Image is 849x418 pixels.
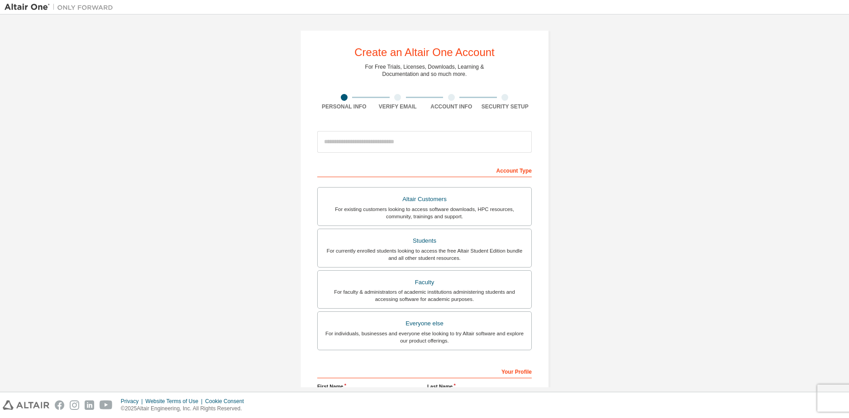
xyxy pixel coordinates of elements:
[121,398,145,405] div: Privacy
[3,400,49,410] img: altair_logo.svg
[323,330,526,344] div: For individuals, businesses and everyone else looking to try Altair software and explore our prod...
[317,103,371,110] div: Personal Info
[323,247,526,262] div: For currently enrolled students looking to access the free Altair Student Edition bundle and all ...
[5,3,118,12] img: Altair One
[323,206,526,220] div: For existing customers looking to access software downloads, HPC resources, community, trainings ...
[478,103,532,110] div: Security Setup
[323,288,526,303] div: For faculty & administrators of academic institutions administering students and accessing softwa...
[427,383,532,390] label: Last Name
[323,317,526,330] div: Everyone else
[317,383,422,390] label: First Name
[365,63,484,78] div: For Free Trials, Licenses, Downloads, Learning & Documentation and so much more.
[371,103,425,110] div: Verify Email
[317,364,532,378] div: Your Profile
[424,103,478,110] div: Account Info
[317,163,532,177] div: Account Type
[354,47,495,58] div: Create an Altair One Account
[323,235,526,247] div: Students
[85,400,94,410] img: linkedin.svg
[100,400,113,410] img: youtube.svg
[121,405,249,413] p: © 2025 Altair Engineering, Inc. All Rights Reserved.
[70,400,79,410] img: instagram.svg
[205,398,249,405] div: Cookie Consent
[323,193,526,206] div: Altair Customers
[145,398,205,405] div: Website Terms of Use
[55,400,64,410] img: facebook.svg
[323,276,526,289] div: Faculty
